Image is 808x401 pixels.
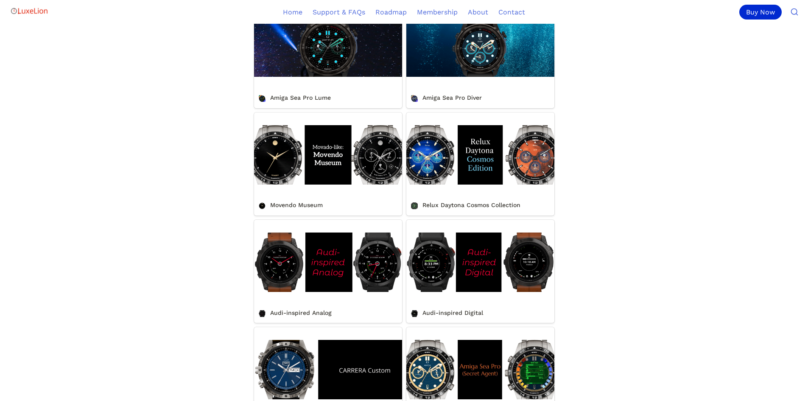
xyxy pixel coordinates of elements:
a: Amiga Sea Pro Diver [406,5,554,108]
a: Audi-inspired Analog [254,220,402,323]
a: Relux Daytona Cosmos Collection [406,112,554,216]
a: Buy Now [739,5,785,20]
a: Audi-inspired Digital [406,220,554,323]
img: Logo [10,3,48,20]
div: Buy Now [739,5,782,20]
a: Movendo Museum [254,112,402,216]
a: Amiga Sea Pro Lume [254,5,402,108]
